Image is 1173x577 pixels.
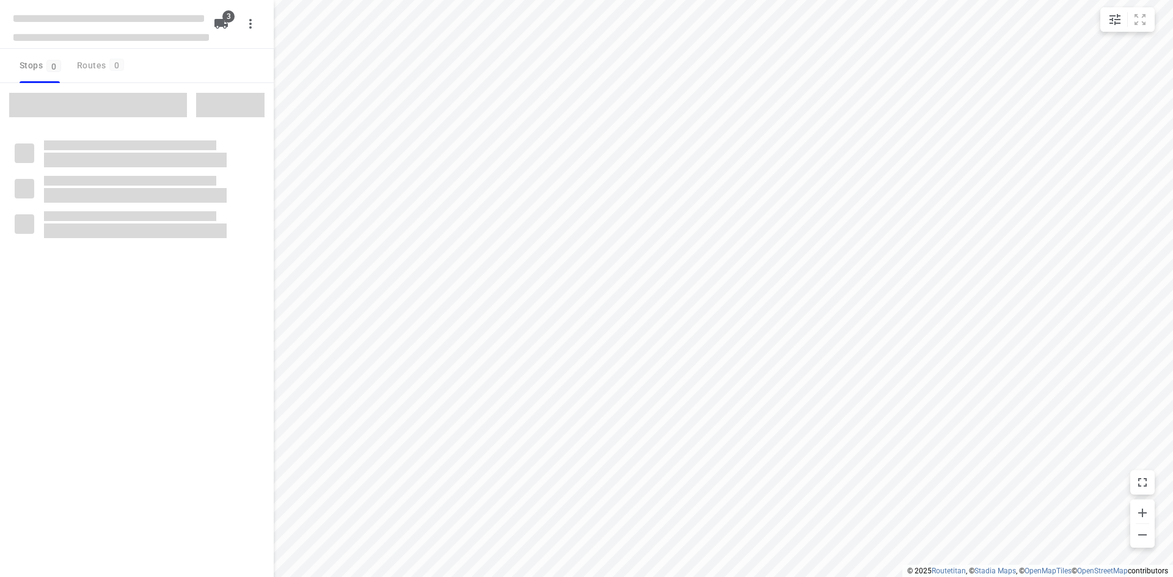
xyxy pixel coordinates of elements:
[1077,567,1128,575] a: OpenStreetMap
[1025,567,1072,575] a: OpenMapTiles
[1100,7,1155,32] div: small contained button group
[932,567,966,575] a: Routetitan
[907,567,1168,575] li: © 2025 , © , © © contributors
[974,567,1016,575] a: Stadia Maps
[1103,7,1127,32] button: Map settings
